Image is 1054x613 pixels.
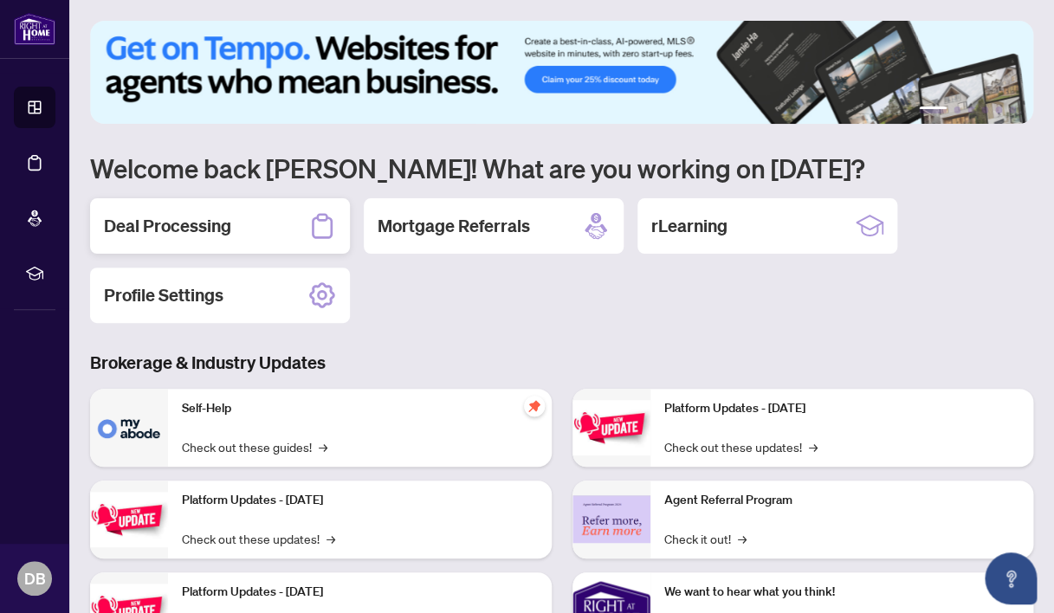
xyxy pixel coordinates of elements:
p: Self-Help [182,399,538,418]
img: Platform Updates - September 16, 2025 [90,492,168,546]
button: 3 [967,106,974,113]
button: 1 [919,106,947,113]
a: Check it out!→ [664,529,747,548]
span: → [327,529,335,548]
h1: Welcome back [PERSON_NAME]! What are you working on [DATE]? [90,152,1033,184]
a: Check out these updates!→ [182,529,335,548]
span: → [738,529,747,548]
span: → [319,437,327,456]
span: → [809,437,818,456]
span: DB [24,566,46,590]
button: Open asap [985,552,1037,604]
p: Agent Referral Program [664,491,1020,510]
button: 5 [995,106,1002,113]
h2: Deal Processing [104,214,231,238]
h2: Mortgage Referrals [378,214,530,238]
p: Platform Updates - [DATE] [182,491,538,510]
p: We want to hear what you think! [664,583,1020,602]
img: Platform Updates - June 23, 2025 [572,400,650,455]
p: Platform Updates - [DATE] [182,583,538,602]
a: Check out these updates!→ [664,437,818,456]
a: Check out these guides!→ [182,437,327,456]
h2: rLearning [651,214,727,238]
button: 2 [954,106,960,113]
button: 4 [981,106,988,113]
button: 6 [1009,106,1016,113]
span: pushpin [524,396,545,416]
h3: Brokerage & Industry Updates [90,351,1033,375]
h2: Profile Settings [104,283,223,307]
img: Slide 0 [90,21,1033,124]
p: Platform Updates - [DATE] [664,399,1020,418]
img: logo [14,13,55,45]
img: Agent Referral Program [572,495,650,543]
img: Self-Help [90,389,168,467]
